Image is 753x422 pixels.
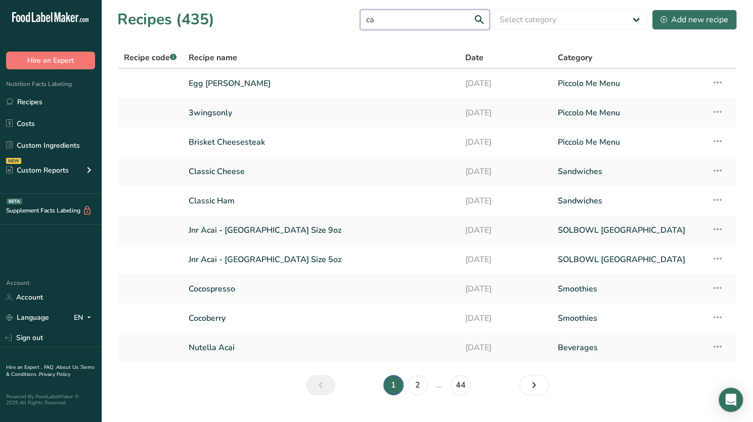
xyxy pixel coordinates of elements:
a: Jnr Acai - [GEOGRAPHIC_DATA] Size 5oz [189,249,453,270]
a: Egg [PERSON_NAME] [189,73,453,94]
a: Page 44. [451,375,471,395]
a: Jnr Acai - [GEOGRAPHIC_DATA] Size 9oz [189,220,453,241]
a: Privacy Policy [39,371,70,378]
div: EN [74,312,95,324]
div: Open Intercom Messenger [719,388,743,412]
a: Cocospresso [189,278,453,300]
a: 3wingsonly [189,102,453,123]
a: Classic Ham [189,190,453,212]
a: Classic Cheese [189,161,453,182]
a: Piccolo Me Menu [557,132,699,153]
h1: Recipes (435) [117,8,214,31]
a: [DATE] [465,249,545,270]
a: Hire an Expert . [6,364,42,371]
input: Search for recipe [360,10,490,30]
a: SOLBOWL [GEOGRAPHIC_DATA] [557,220,699,241]
button: Hire an Expert [6,52,95,69]
span: Recipe name [189,52,237,64]
div: Powered By FoodLabelMaker © 2025 All Rights Reserved [6,394,95,406]
a: Sandwiches [557,190,699,212]
a: Smoothies [557,308,699,329]
a: [DATE] [465,161,545,182]
a: [DATE] [465,102,545,123]
a: Cocoberry [189,308,453,329]
a: [DATE] [465,220,545,241]
a: Nutella Acai [189,337,453,358]
a: Terms & Conditions . [6,364,95,378]
a: [DATE] [465,132,545,153]
a: Piccolo Me Menu [557,73,699,94]
span: Category [557,52,592,64]
a: About Us . [56,364,80,371]
a: Beverages [557,337,699,358]
span: Recipe code [124,52,176,63]
div: BETA [7,198,22,204]
a: SOLBOWL [GEOGRAPHIC_DATA] [557,249,699,270]
a: Sandwiches [557,161,699,182]
button: Add new recipe [652,10,737,30]
a: Smoothies [557,278,699,300]
a: FAQ . [44,364,56,371]
a: Previous page [306,375,335,395]
a: Piccolo Me Menu [557,102,699,123]
a: [DATE] [465,190,545,212]
a: Page 2. [408,375,428,395]
a: Brisket Cheesesteak [189,132,453,153]
div: Add new recipe [660,14,728,26]
a: [DATE] [465,73,545,94]
div: NEW [6,158,21,164]
a: [DATE] [465,337,545,358]
a: [DATE] [465,278,545,300]
a: [DATE] [465,308,545,329]
span: Date [465,52,483,64]
a: Next page [519,375,549,395]
a: Language [6,309,49,326]
div: Custom Reports [6,165,69,176]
